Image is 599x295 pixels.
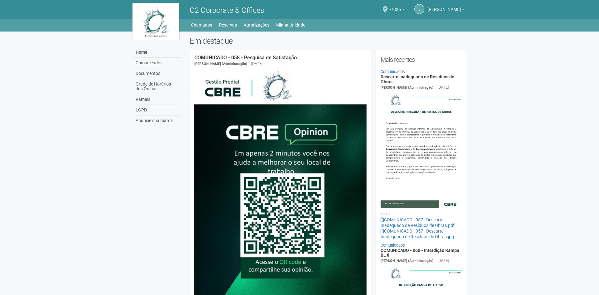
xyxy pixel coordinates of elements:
[389,8,405,13] a: 7/326
[381,74,454,84] a: Descarte Inadequado de Resíduos de Obras
[244,21,269,29] a: Autorizações
[134,94,180,105] a: Ramais
[132,3,179,41] img: logo.jpg
[381,86,433,90] span: [PERSON_NAME] (Administração)
[427,8,465,13] a: [PERSON_NAME]
[251,61,262,66] div: [DATE]
[134,47,180,58] a: Home
[191,21,212,29] a: Chamados
[427,1,461,12] span: Juliana
[381,211,462,217] li: Anexos
[134,79,180,94] a: Grade de Horários dos Ônibus
[381,248,459,258] a: COMUNICADO - 060 - Interdição Rampa BL 8
[190,6,264,15] span: O2 Corporate & Offices
[381,69,405,74] a: Comunicados
[381,91,462,208] img: COMUNICADO%20-%20057%20-%20Descarte%20Inadequado%20de%20Res%C3%ADduos%20de%20Obras.jpg
[381,229,454,239] a: COMUNICADO - 057 - Descarte Inadequado de Resíduos de Obras.jpg
[381,243,405,248] a: Comunicados
[437,258,449,263] div: [DATE]
[381,55,462,64] h2: Mais recentes
[219,21,237,29] a: Reservas
[437,85,449,90] div: [DATE]
[194,62,247,66] span: [PERSON_NAME] (Administração)
[134,105,180,116] a: LGPD
[134,116,180,126] a: Anuncie sua marca
[190,36,467,46] h2: Em destaque
[134,68,180,79] a: Documentos
[194,55,297,61] a: COMUNICADO - 058 - Pesquisa de Satisfação
[276,21,305,29] a: Minha Unidade
[381,217,455,228] a: COMUNICADO - 057 - Descarte Inadequado de Resíduos de Obras.pdf
[414,4,424,14] a: J
[389,1,401,12] span: 7/326
[381,259,433,263] span: [PERSON_NAME] (Administração)
[134,58,180,68] a: Comunicados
